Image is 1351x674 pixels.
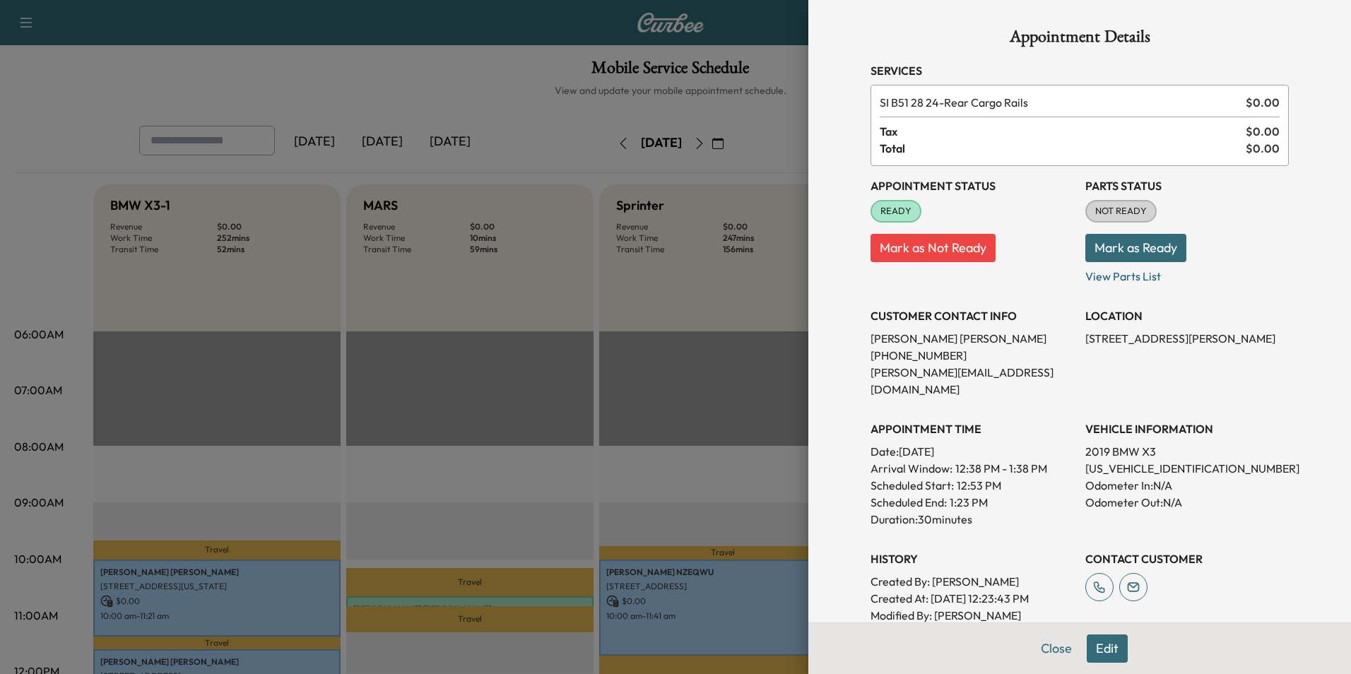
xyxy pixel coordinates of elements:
span: Total [880,140,1246,157]
p: [STREET_ADDRESS][PERSON_NAME] [1085,330,1289,347]
button: Mark as Ready [1085,234,1186,262]
p: 2019 BMW X3 [1085,443,1289,460]
button: Mark as Not Ready [871,234,996,262]
p: Arrival Window: [871,460,1074,477]
p: Date: [DATE] [871,443,1074,460]
h3: Parts Status [1085,177,1289,194]
p: View Parts List [1085,262,1289,285]
p: 1:23 PM [950,494,988,511]
h3: CONTACT CUSTOMER [1085,550,1289,567]
p: [PERSON_NAME][EMAIL_ADDRESS][DOMAIN_NAME] [871,364,1074,398]
span: 12:38 PM - 1:38 PM [955,460,1047,477]
span: $ 0.00 [1246,94,1280,111]
span: READY [872,204,920,218]
h3: LOCATION [1085,307,1289,324]
h3: VEHICLE INFORMATION [1085,420,1289,437]
button: Edit [1087,634,1128,663]
button: Close [1032,634,1081,663]
span: Rear Cargo Rails [880,94,1240,111]
p: Modified By : [PERSON_NAME] [871,607,1074,624]
h3: History [871,550,1074,567]
span: $ 0.00 [1246,140,1280,157]
span: Tax [880,123,1246,140]
span: $ 0.00 [1246,123,1280,140]
p: Odometer Out: N/A [1085,494,1289,511]
p: Created At : [DATE] 12:23:43 PM [871,590,1074,607]
p: [PHONE_NUMBER] [871,347,1074,364]
p: [US_VEHICLE_IDENTIFICATION_NUMBER] [1085,460,1289,477]
p: Created By : [PERSON_NAME] [871,573,1074,590]
h3: Appointment Status [871,177,1074,194]
p: Scheduled Start: [871,477,954,494]
p: Scheduled End: [871,494,947,511]
p: 12:53 PM [957,477,1001,494]
p: [PERSON_NAME] [PERSON_NAME] [871,330,1074,347]
p: Duration: 30 minutes [871,511,1074,528]
h3: CUSTOMER CONTACT INFO [871,307,1074,324]
h3: APPOINTMENT TIME [871,420,1074,437]
h1: Appointment Details [871,28,1289,51]
h3: Services [871,62,1289,79]
p: Odometer In: N/A [1085,477,1289,494]
span: NOT READY [1087,204,1155,218]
